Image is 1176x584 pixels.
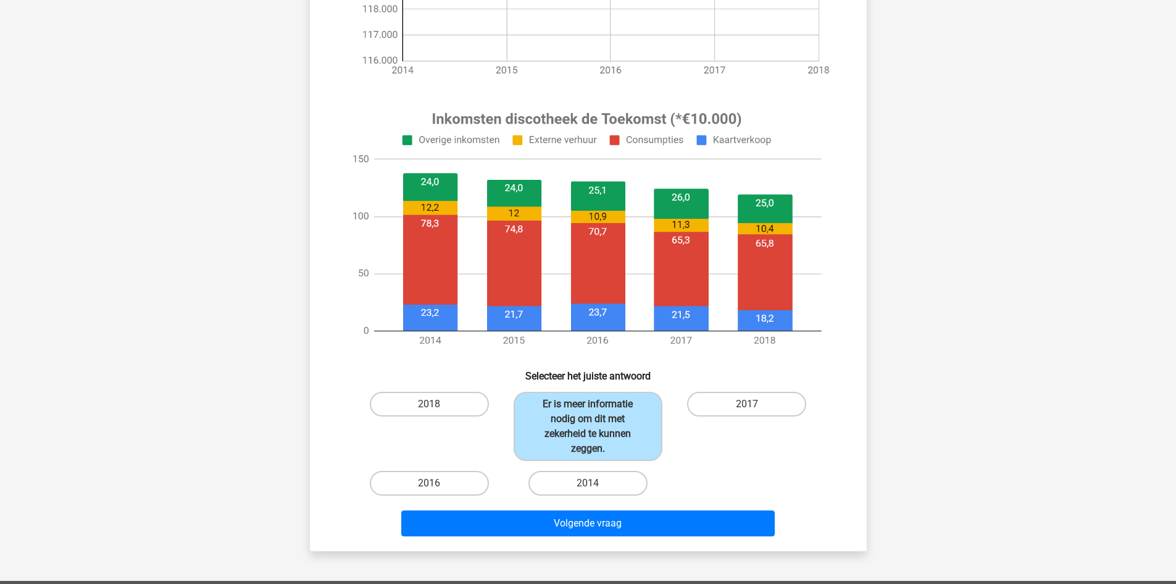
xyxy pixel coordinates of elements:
[528,471,648,496] label: 2014
[370,471,489,496] label: 2016
[401,510,775,536] button: Volgende vraag
[514,392,662,461] label: Er is meer informatie nodig om dit met zekerheid te kunnen zeggen.
[370,392,489,417] label: 2018
[330,360,847,382] h6: Selecteer het juiste antwoord
[687,392,806,417] label: 2017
